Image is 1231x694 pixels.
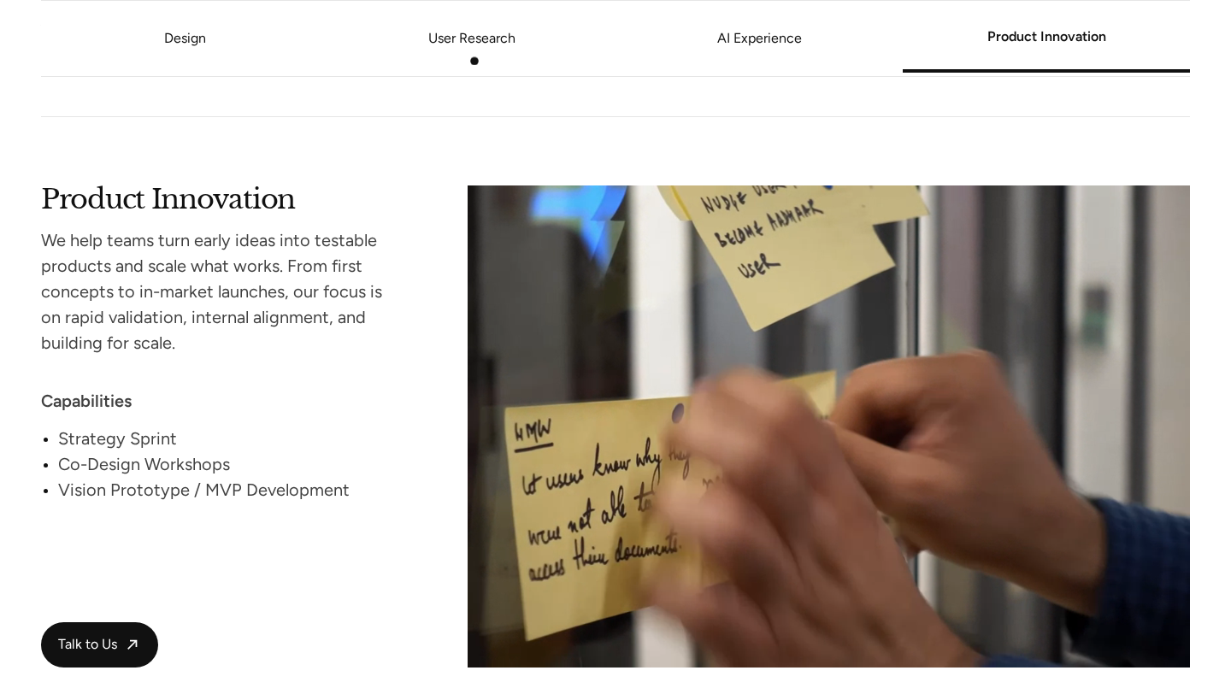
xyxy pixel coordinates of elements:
[615,33,903,44] a: AI Experience
[41,388,403,414] div: Capabilities
[164,30,206,46] a: Design
[58,426,403,451] div: Strategy Sprint
[41,622,158,668] a: Talk to Us
[58,477,403,503] div: Vision Prototype / MVP Development
[58,636,117,654] span: Talk to Us
[903,32,1190,42] a: Product Innovation
[41,185,403,209] h2: Product Innovation
[41,227,403,356] div: We help teams turn early ideas into testable products and scale what works. From first concepts t...
[58,451,403,477] div: Co-Design Workshops
[328,33,615,44] a: User Research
